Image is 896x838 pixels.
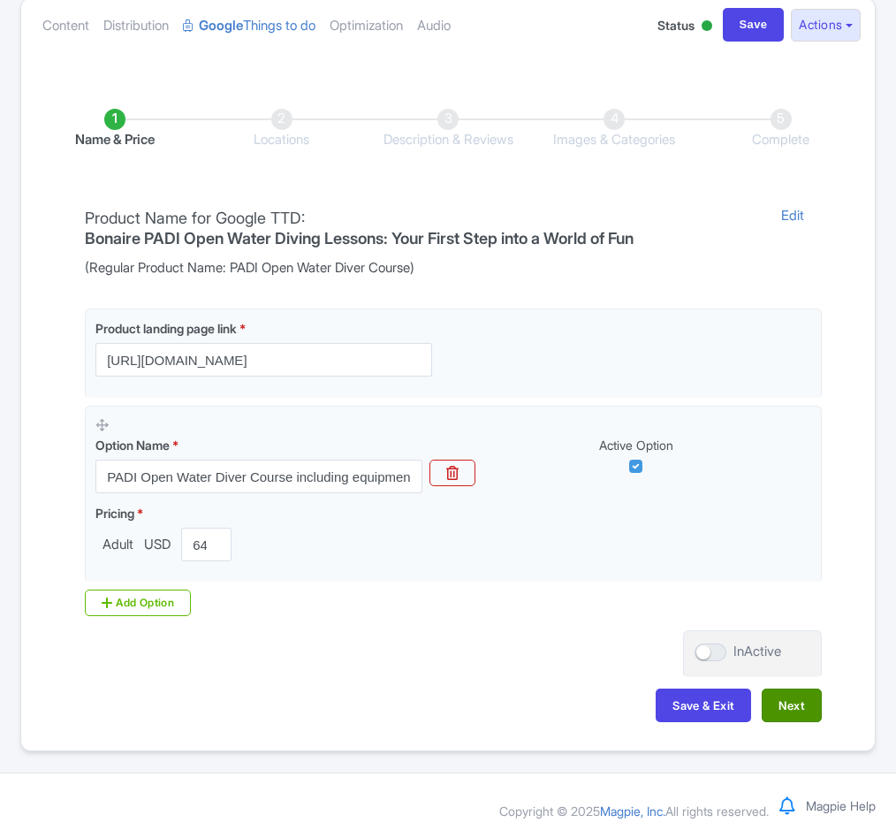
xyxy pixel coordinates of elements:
[85,209,305,227] span: Product Name for Google TTD:
[656,689,751,722] button: Save & Exit
[489,802,779,820] div: Copyright © 2025 All rights reserved.
[723,8,785,42] input: Save
[85,230,634,248] h4: Bonaire PADI Open Water Diving Lessons: Your First Step into a World of Fun
[95,506,134,521] span: Pricing
[698,13,716,41] div: Active
[95,535,140,555] span: Adult
[791,9,861,42] button: Actions
[531,109,697,150] li: Images & Categories
[32,109,198,150] li: Name & Price
[762,689,822,722] button: Next
[140,535,174,555] span: USD
[199,16,243,36] strong: Google
[95,460,422,493] input: Option Name
[763,206,822,278] a: Edit
[95,321,237,336] span: Product landing page link
[733,642,781,662] div: InActive
[806,798,876,813] a: Magpie Help
[599,438,673,453] span: Active Option
[600,804,665,819] span: Magpie, Inc.
[85,590,191,616] div: Add Option
[698,109,864,150] li: Complete
[657,16,695,34] span: Status
[365,109,531,150] li: Description & Reviews
[181,528,232,561] input: 0.00
[198,109,364,150] li: Locations
[95,438,170,453] span: Option Name
[85,258,753,278] span: (Regular Product Name: PADI Open Water Diver Course)
[95,343,432,377] input: Product landing page link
